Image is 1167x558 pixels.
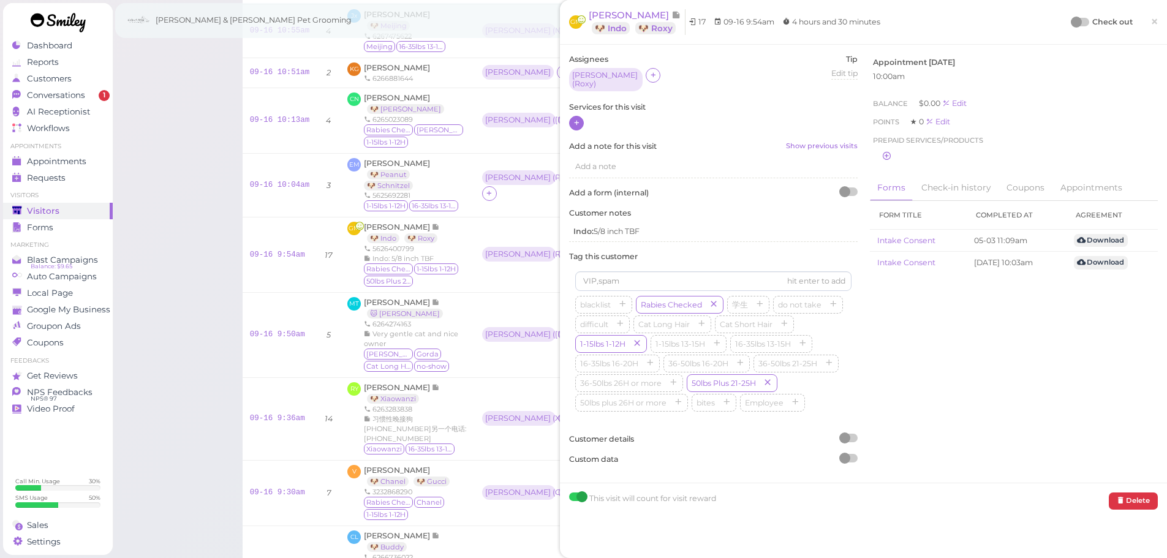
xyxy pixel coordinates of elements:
div: 6263283838 [364,404,467,414]
span: Conversations [27,90,85,100]
a: [PERSON_NAME] 🐶 Peanut 🐶 Schnitzel [364,159,430,190]
a: 09-16 9:36am [250,414,305,423]
span: [PERSON_NAME] [364,466,430,475]
div: [PERSON_NAME] (Chanel) [482,485,559,501]
a: 🐶 [PERSON_NAME] [367,104,444,114]
span: Sales [27,520,48,530]
div: [PERSON_NAME] ( [PERSON_NAME] ) [485,330,553,339]
a: Video Proof [3,401,113,417]
span: 1-15lbs 1-12H [578,339,628,349]
span: [PERSON_NAME] & [PERSON_NAME] Pet Grooming [156,3,352,37]
span: Appointments [27,156,86,167]
span: Luna [414,124,463,135]
a: Visitors [3,203,113,219]
a: NPS Feedbacks NPS® 97 [3,384,113,401]
div: 30 % [89,477,100,485]
span: [PERSON_NAME] [364,383,432,392]
th: Agreement [1067,201,1158,230]
span: Video Proof [27,404,75,414]
a: Coupons [3,334,113,351]
a: AI Receptionist [3,104,113,120]
span: [PERSON_NAME] [364,298,432,307]
span: 1-15lbs 1-12H [414,263,458,274]
span: Cat Long Hair [636,320,692,329]
label: Add a note for this visit [569,141,858,152]
a: 🐶 Roxy [635,22,676,34]
span: 1-15lbs 13-15H [653,339,708,349]
span: KG [347,62,361,76]
div: [PERSON_NAME] (Roxy) [482,247,559,263]
div: 6266881644 [364,74,430,83]
label: Assignees [569,54,608,65]
span: no-show [414,361,449,372]
i: 17 [325,251,332,260]
span: 1-15lbs 1-12H [364,509,408,520]
span: [PERSON_NAME] [364,93,430,102]
span: 50lbs plus 26H or more [578,398,669,407]
div: [PERSON_NAME] [482,65,557,81]
span: Edit tip [831,69,858,78]
a: [PERSON_NAME] 🐶 Chanel 🐶 Gucci [364,466,456,486]
span: RY [347,382,361,396]
div: SMS Usage [15,494,48,502]
span: 学生 [730,300,750,309]
span: Chanel [414,497,444,508]
a: Conversations 1 [3,87,113,104]
a: 🐶 Chanel [367,477,409,486]
span: Rabies Checked [364,497,413,508]
span: NPS® 97 [31,394,57,404]
span: 16-35lbs 13-15H [733,339,793,349]
span: Coupons [27,337,64,348]
div: 10:00am [873,71,1155,82]
a: Forms [3,219,113,236]
td: 05-03 11:09am [967,230,1067,252]
a: 🐱 [PERSON_NAME] [367,309,443,319]
a: 🐶 Xiaowanzi [367,394,419,404]
a: Check-in history [914,175,998,201]
a: [PERSON_NAME] 🐱 [PERSON_NAME] [364,298,449,318]
span: CN [347,92,361,106]
span: Meijing [364,41,395,52]
a: 🐶 Roxy [404,233,437,243]
a: Forms [870,175,913,202]
span: Rabies Checked [364,263,413,274]
span: [PERSON_NAME] [364,222,432,232]
a: Intake Consent [877,236,935,245]
li: Appointments [3,142,113,151]
label: Custom data [569,454,858,465]
div: [PERSON_NAME] (Peanut) [PERSON_NAME] (Schnitzel) [482,170,635,186]
span: Phillip [364,349,413,360]
a: Google My Business [3,301,113,318]
div: This visit will count for visit reward [589,492,716,509]
a: [PERSON_NAME] 🐶 Buddy [364,531,440,551]
span: 16-35lbs 16-20H [578,359,641,368]
a: Groupon Ads [3,318,113,334]
a: Workflows [3,120,113,137]
li: 09-16 9:54am [711,16,777,28]
a: Edit [926,117,950,126]
div: 5625692281 [364,190,467,200]
span: Note [432,298,440,307]
span: Reports [27,57,59,67]
span: [PERSON_NAME] [364,531,432,540]
i: 2 [327,68,331,77]
span: $0.00 [919,99,942,108]
a: 09-16 10:51am [250,68,310,77]
li: Marketing [3,241,113,249]
a: Edit [942,99,967,108]
a: 09-16 9:54am [250,251,305,259]
div: [PERSON_NAME] ( Xiaowanzi ) [485,414,553,423]
span: Dashboard [27,40,72,51]
div: [PERSON_NAME] ( Peanut ) [485,173,553,182]
span: Cat Long Hair [364,361,413,372]
a: Download [1074,234,1128,247]
span: Auto Campaigns [27,271,97,282]
div: 50 % [89,494,100,502]
strong: Indo: [573,227,594,236]
span: 1 [99,90,110,101]
i: 3 [327,181,331,190]
a: 🐶 Gucci [414,477,450,486]
span: do not take [776,300,824,309]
